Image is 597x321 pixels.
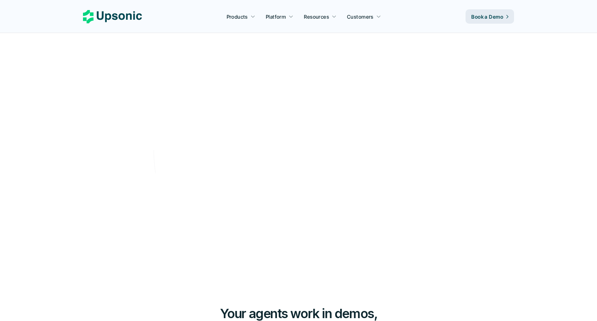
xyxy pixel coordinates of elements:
[277,178,315,190] p: Book a Demo
[222,10,260,23] a: Products
[266,13,286,20] p: Platform
[471,13,503,20] p: Book a Demo
[466,9,514,24] a: Book a Demo
[182,130,415,151] p: From onboarding to compliance to settlement to autonomous control. Work with %82 more efficiency ...
[173,60,424,109] h2: Agentic AI Platform for FinTech Operations
[347,13,374,20] p: Customers
[227,13,248,20] p: Products
[268,174,329,195] a: Book a Demo
[304,13,329,20] p: Resources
